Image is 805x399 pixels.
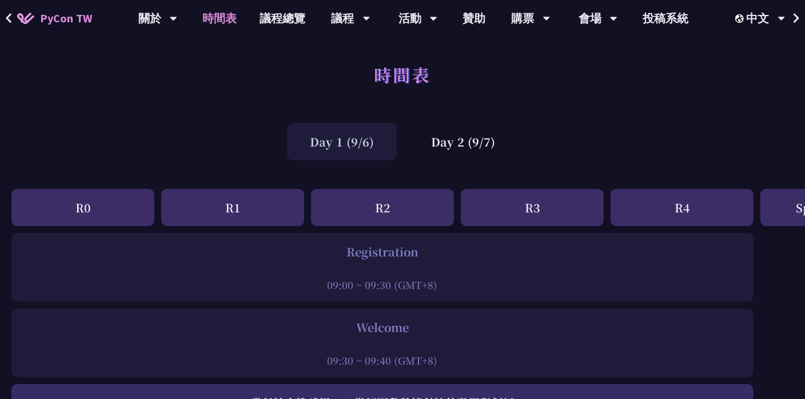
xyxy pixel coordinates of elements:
img: Locale Icon [735,14,747,23]
div: R0 [11,189,154,226]
div: R1 [161,189,304,226]
div: 09:30 ~ 09:40 (GMT+8) [17,353,748,368]
div: Welcome [17,319,748,336]
h1: 時間表 [374,57,431,92]
div: Day 2 (9/7) [408,123,518,160]
div: R4 [611,189,754,226]
a: PyCon TW [6,4,103,33]
div: Day 1 (9/6) [287,123,397,160]
div: R3 [461,189,604,226]
span: PyCon TW [40,10,92,27]
div: Registration [17,243,748,260]
img: Home icon of PyCon TW 2025 [17,13,34,24]
div: 09:00 ~ 09:30 (GMT+8) [17,278,748,292]
div: R2 [311,189,454,226]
